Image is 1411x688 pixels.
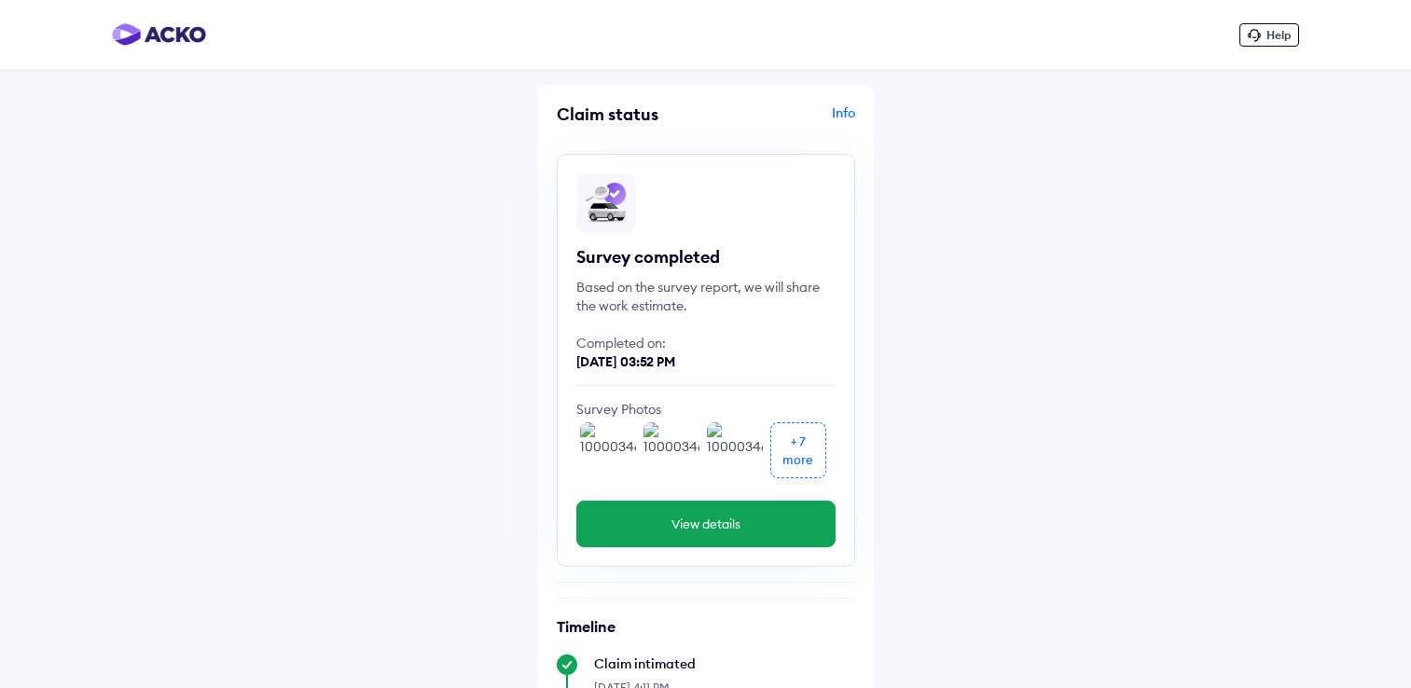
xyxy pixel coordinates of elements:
[711,103,855,139] div: Info
[557,103,701,125] div: Claim status
[791,432,806,450] div: + 7
[576,334,836,352] div: Completed on:
[576,352,836,371] div: [DATE] 03:52 PM
[557,617,855,636] h6: Timeline
[576,246,836,268] div: Survey completed
[576,278,836,315] div: Based on the survey report, we will share the work estimate.
[594,654,855,673] div: Claim intimated
[707,422,763,478] img: 1000034648.jpg
[580,422,636,478] img: 1000034646.jpg
[643,422,699,478] img: 1000034647.jpg
[1266,28,1291,42] span: Help
[576,501,836,547] button: View details
[112,23,206,46] img: horizontal-gradient.png
[782,450,813,469] div: more
[576,400,836,419] div: Survey Photos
